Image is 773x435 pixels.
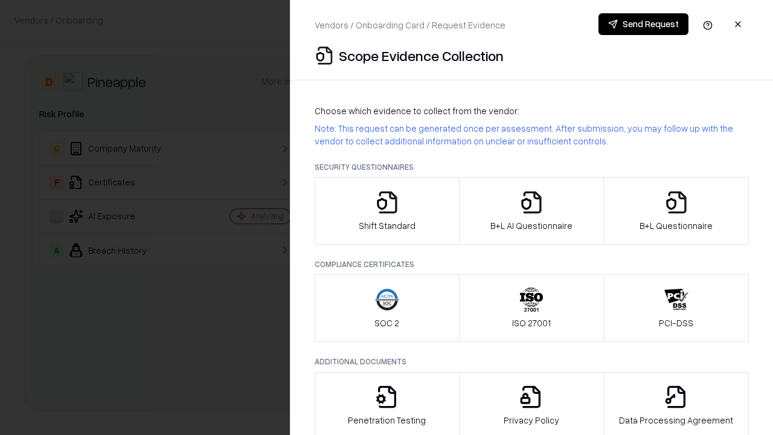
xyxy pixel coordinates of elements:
p: Choose which evidence to collect from the vendor: [315,105,749,117]
p: Privacy Policy [504,414,559,427]
button: SOC 2 [315,274,460,342]
button: ISO 27001 [459,274,605,342]
button: B+L Questionnaire [603,177,749,245]
p: ISO 27001 [512,317,551,329]
p: Additional Documents [315,356,749,367]
button: B+L AI Questionnaire [459,177,605,245]
p: Data Processing Agreement [619,414,733,427]
button: Send Request [598,13,688,35]
p: B+L AI Questionnaire [490,219,573,232]
p: PCI-DSS [659,317,693,329]
p: Note: This request can be generated once per assessment. After submission, you may follow up with... [315,122,749,147]
p: B+L Questionnaire [640,219,713,232]
p: Shift Standard [359,219,415,232]
p: Scope Evidence Collection [339,46,504,65]
button: Shift Standard [315,177,460,245]
p: Compliance Certificates [315,259,749,269]
button: PCI-DSS [603,274,749,342]
p: Vendors / Onboarding Card / Request Evidence [315,19,505,31]
p: Penetration Testing [348,414,426,427]
p: Security Questionnaires [315,162,749,172]
p: SOC 2 [374,317,399,329]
